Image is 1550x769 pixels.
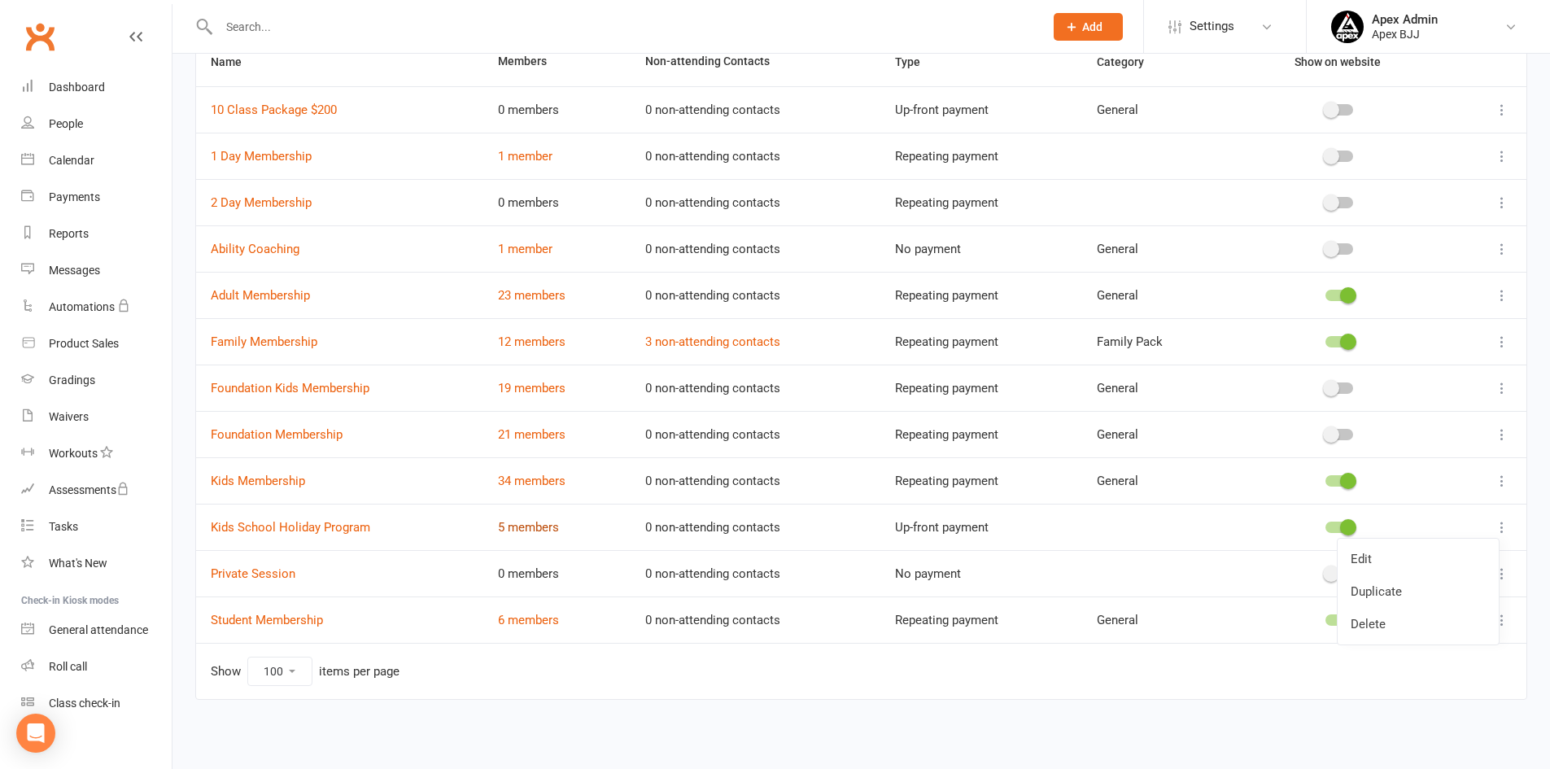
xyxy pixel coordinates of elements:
div: Reports [49,227,89,240]
input: Search... [214,15,1033,38]
a: Edit [1338,543,1499,575]
div: Messages [49,264,100,277]
a: Workouts [21,435,172,472]
span: Settings [1190,8,1234,45]
td: General [1082,86,1227,133]
a: 1 member [498,242,552,256]
div: People [49,117,83,130]
td: Up-front payment [880,86,1082,133]
td: 0 non-attending contacts [631,457,880,504]
td: General [1082,365,1227,411]
div: Automations [49,300,115,313]
div: Waivers [49,410,89,423]
div: Tasks [49,520,78,533]
button: Type [895,52,938,72]
a: Messages [21,252,172,289]
td: 0 non-attending contacts [631,411,880,457]
td: 0 non-attending contacts [631,133,880,179]
td: General [1082,411,1227,457]
a: Gradings [21,362,172,399]
div: Product Sales [49,337,119,350]
button: Name [211,52,260,72]
a: Payments [21,179,172,216]
a: 1 member [498,149,552,164]
a: 6 members [498,613,559,627]
a: Waivers [21,399,172,435]
a: 3 non-attending contacts [645,334,780,349]
a: Delete [1338,608,1499,640]
div: General attendance [49,623,148,636]
td: Repeating payment [880,596,1082,643]
div: Workouts [49,447,98,460]
a: Clubworx [20,16,60,57]
a: Family Membership [211,334,317,349]
th: Non-attending Contacts [631,37,880,86]
a: 10 Class Package $200 [211,103,337,117]
td: 0 non-attending contacts [631,504,880,550]
a: 34 members [498,474,565,488]
a: 19 members [498,381,565,395]
div: Assessments [49,483,129,496]
div: Apex BJJ [1372,27,1438,42]
a: 5 members [498,520,559,535]
button: Show on website [1280,52,1399,72]
a: General attendance kiosk mode [21,612,172,649]
span: Name [211,55,260,68]
span: Type [895,55,938,68]
a: Foundation Kids Membership [211,381,369,395]
div: Gradings [49,374,95,387]
td: General [1082,457,1227,504]
div: Dashboard [49,81,105,94]
td: No payment [880,550,1082,596]
a: Assessments [21,472,172,509]
a: 23 members [498,288,565,303]
td: Repeating payment [880,179,1082,225]
a: People [21,106,172,142]
div: Class check-in [49,697,120,710]
a: Dashboard [21,69,172,106]
td: Repeating payment [880,411,1082,457]
div: What's New [49,557,107,570]
td: General [1082,225,1227,272]
div: items per page [319,665,400,679]
td: 0 non-attending contacts [631,365,880,411]
div: Open Intercom Messenger [16,714,55,753]
th: Members [483,37,631,86]
a: Kids Membership [211,474,305,488]
a: Tasks [21,509,172,545]
td: 0 non-attending contacts [631,225,880,272]
a: 12 members [498,334,565,349]
td: 0 non-attending contacts [631,86,880,133]
button: Add [1054,13,1123,41]
td: 0 non-attending contacts [631,550,880,596]
a: Private Session [211,566,295,581]
a: Student Membership [211,613,323,627]
button: Category [1097,52,1162,72]
td: 0 non-attending contacts [631,596,880,643]
div: Roll call [49,660,87,673]
a: Product Sales [21,326,172,362]
td: General [1082,596,1227,643]
td: 0 members [483,86,631,133]
td: Family Pack [1082,318,1227,365]
a: Ability Coaching [211,242,299,256]
a: 1 Day Membership [211,149,312,164]
div: Payments [49,190,100,203]
img: thumb_image1745496852.png [1331,11,1364,43]
a: Class kiosk mode [21,685,172,722]
td: General [1082,272,1227,318]
a: 21 members [498,427,565,442]
a: Duplicate [1338,575,1499,608]
span: Add [1082,20,1102,33]
td: 0 non-attending contacts [631,179,880,225]
a: Roll call [21,649,172,685]
a: 2 Day Membership [211,195,312,210]
td: 0 non-attending contacts [631,272,880,318]
a: Adult Membership [211,288,310,303]
span: Category [1097,55,1162,68]
td: Up-front payment [880,504,1082,550]
div: Show [211,657,400,686]
td: 0 members [483,550,631,596]
td: Repeating payment [880,272,1082,318]
a: Reports [21,216,172,252]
